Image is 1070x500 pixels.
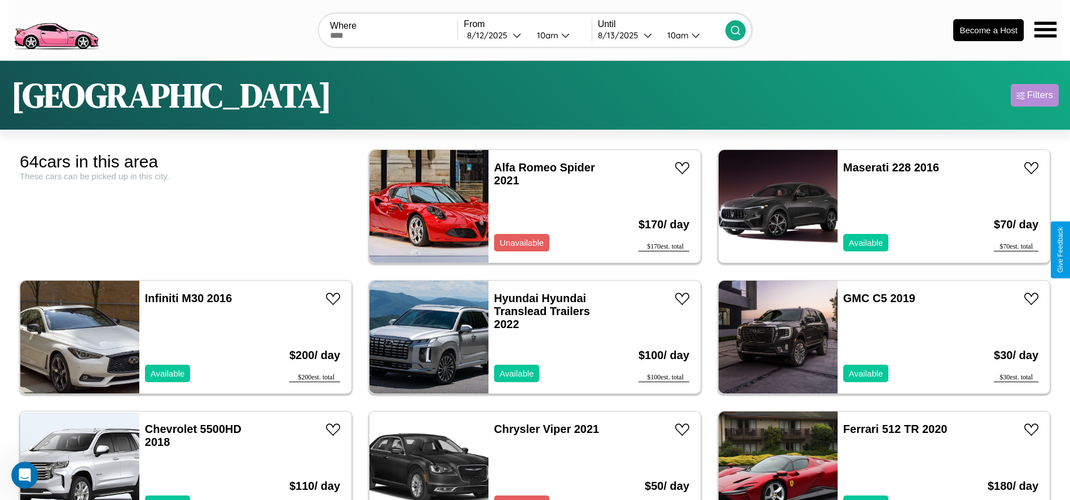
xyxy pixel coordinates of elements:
[289,373,340,382] div: $ 200 est. total
[849,366,883,381] p: Available
[639,338,689,373] h3: $ 100 / day
[531,30,561,41] div: 10am
[658,29,725,41] button: 10am
[843,292,915,304] a: GMC C5 2019
[500,366,534,381] p: Available
[464,29,527,41] button: 8/12/2025
[849,235,883,250] p: Available
[1027,90,1053,101] div: Filters
[145,423,241,448] a: Chevrolet 5500HD 2018
[494,161,595,187] a: Alfa Romeo Spider 2021
[528,29,592,41] button: 10am
[1056,227,1064,273] div: Give Feedback
[994,242,1038,251] div: $ 70 est. total
[639,207,689,242] h3: $ 170 / day
[1011,84,1059,107] button: Filters
[464,19,591,29] label: From
[20,152,352,171] div: 64 cars in this area
[639,373,689,382] div: $ 100 est. total
[8,6,103,52] img: logo
[11,72,332,118] h1: [GEOGRAPHIC_DATA]
[500,235,544,250] p: Unavailable
[662,30,692,41] div: 10am
[330,21,457,31] label: Where
[20,171,352,181] div: These cars can be picked up in this city.
[467,30,513,41] div: 8 / 12 / 2025
[289,338,340,373] h3: $ 200 / day
[994,207,1038,242] h3: $ 70 / day
[598,30,644,41] div: 8 / 13 / 2025
[843,161,939,174] a: Maserati 228 2016
[151,366,185,381] p: Available
[639,242,689,251] div: $ 170 est. total
[994,373,1038,382] div: $ 30 est. total
[145,292,232,304] a: Infiniti M30 2016
[598,19,725,29] label: Until
[953,19,1024,41] button: Become a Host
[11,462,38,489] iframe: Intercom live chat
[843,423,948,435] a: Ferrari 512 TR 2020
[994,338,1038,373] h3: $ 30 / day
[494,423,599,435] a: Chrysler Viper 2021
[494,292,590,330] a: Hyundai Hyundai Translead Trailers 2022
